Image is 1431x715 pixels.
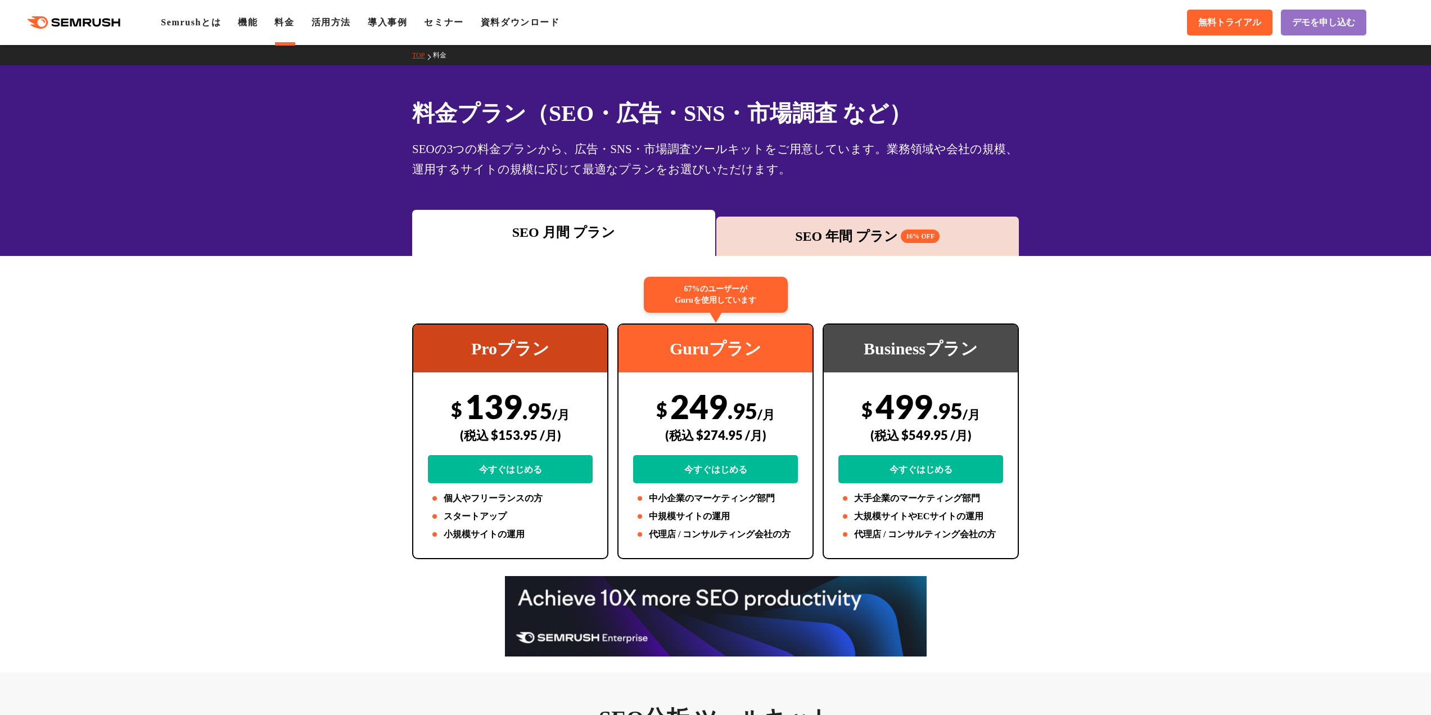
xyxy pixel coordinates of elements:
[161,17,221,27] a: Semrushとは
[412,97,1019,130] h1: 料金プラン（SEO・広告・SNS・市場調査 など）
[644,277,788,313] div: 67%のユーザーが Guruを使用しています
[963,407,980,422] span: /月
[633,528,798,541] li: 代理店 / コンサルティング会社の方
[413,325,607,372] div: Proプラン
[861,398,873,421] span: $
[312,17,351,27] a: 活用方法
[656,398,667,421] span: $
[838,386,1003,483] div: 499
[1292,17,1355,29] span: デモを申し込む
[1198,17,1261,29] span: 無料トライアル
[368,17,407,27] a: 導入事例
[633,386,798,483] div: 249
[274,17,294,27] a: 料金
[428,386,593,483] div: 139
[757,407,775,422] span: /月
[428,455,593,483] a: 今すぐはじめる
[418,222,710,242] div: SEO 月間 プラン
[428,492,593,505] li: 個人やフリーランスの方
[238,17,258,27] a: 機能
[933,398,963,424] span: .95
[838,455,1003,483] a: 今すぐはじめる
[633,415,798,455] div: (税込 $274.95 /月)
[412,139,1019,179] div: SEOの3つの料金プランから、広告・SNS・市場調査ツールキットをご用意しています。業務領域や会社の規模、運用するサイトの規模に応じて最適なプランをお選びいただけます。
[481,17,560,27] a: 資料ダウンロード
[838,415,1003,455] div: (税込 $549.95 /月)
[838,492,1003,505] li: 大手企業のマーケティング部門
[619,325,812,372] div: Guruプラン
[424,17,463,27] a: セミナー
[428,510,593,523] li: スタートアップ
[412,51,433,59] a: TOP
[451,398,462,421] span: $
[633,455,798,483] a: 今すぐはじめる
[728,398,757,424] span: .95
[1281,10,1366,35] a: デモを申し込む
[552,407,570,422] span: /月
[722,226,1014,246] div: SEO 年間 プラン
[633,510,798,523] li: 中規模サイトの運用
[838,528,1003,541] li: 代理店 / コンサルティング会社の方
[1187,10,1272,35] a: 無料トライアル
[428,415,593,455] div: (税込 $153.95 /月)
[901,230,940,243] span: 16% OFF
[522,398,552,424] span: .95
[428,528,593,541] li: 小規模サイトの運用
[433,51,455,59] a: 料金
[633,492,798,505] li: 中小企業のマーケティング部門
[824,325,1018,372] div: Businessプラン
[838,510,1003,523] li: 大規模サイトやECサイトの運用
